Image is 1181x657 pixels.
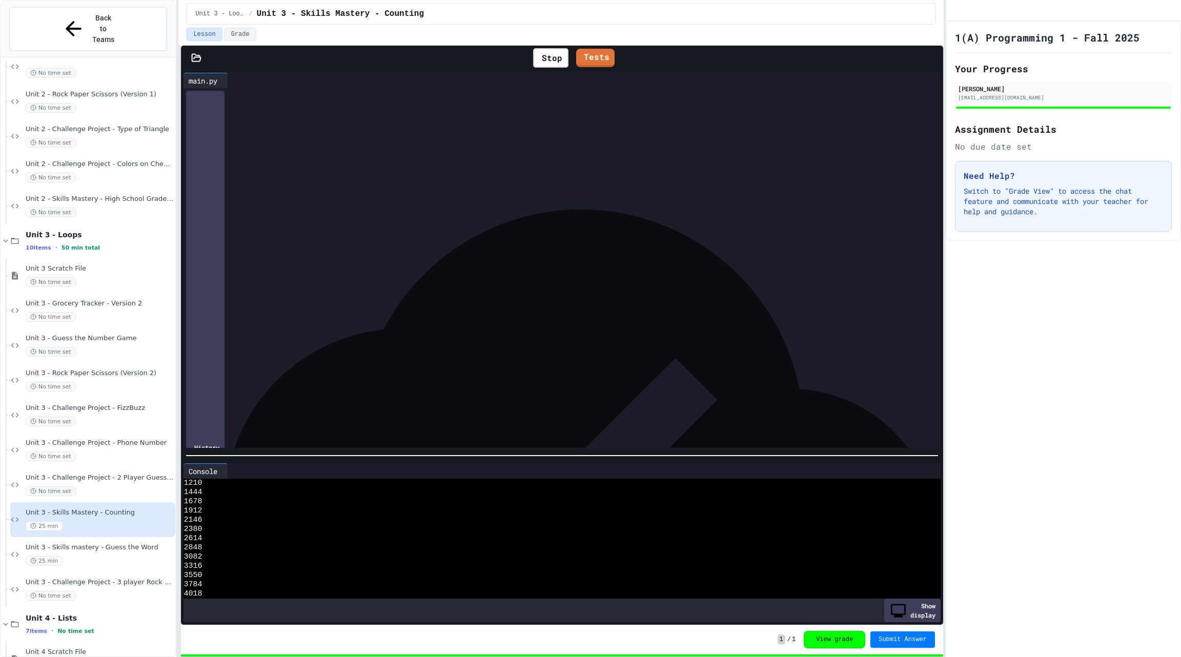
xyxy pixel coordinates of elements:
[26,628,47,634] span: 7 items
[26,369,173,378] span: Unit 3 - Rock Paper Scissors (Version 2)
[955,61,1172,76] h2: Your Progress
[26,578,173,587] span: Unit 3 - Challenge Project - 3 player Rock Paper Scissors
[225,28,256,41] button: Grade
[26,103,76,113] span: No time set
[55,243,57,252] span: •
[958,84,1169,93] div: [PERSON_NAME]
[804,631,865,648] button: View grade
[26,404,173,413] span: Unit 3 - Challenge Project - FizzBuzz
[955,30,1139,45] h1: 1(A) Programming 1 - Fall 2025
[26,508,173,517] span: Unit 3 - Skills Mastery - Counting
[26,486,76,496] span: No time set
[26,613,173,623] span: Unit 4 - Lists
[26,439,173,447] span: Unit 3 - Challenge Project - Phone Number
[26,244,51,251] span: 10 items
[26,382,76,392] span: No time set
[879,635,927,644] span: Submit Answer
[26,160,173,169] span: Unit 2 - Challenge Project - Colors on Chessboard
[26,543,173,552] span: Unit 3 - Skills mastery - Guess the Word
[955,122,1172,136] h2: Assignment Details
[26,451,76,461] span: No time set
[26,195,173,203] span: Unit 2 - Skills Mastery - High School Grade Level
[57,628,94,634] span: No time set
[964,170,1163,182] h3: Need Help?
[576,49,615,67] a: Tests
[26,299,173,308] span: Unit 3 - Grocery Tracker - Version 2
[955,140,1172,153] div: No due date set
[249,10,252,18] span: /
[9,7,167,51] button: Back to Teams
[533,48,568,68] div: Stop
[26,417,76,426] span: No time set
[26,138,76,148] span: No time set
[51,627,53,635] span: •
[964,186,1163,217] p: Switch to "Grade View" to access the chat feature and communicate with your teacher for help and ...
[26,591,76,601] span: No time set
[958,94,1169,101] div: [EMAIL_ADDRESS][DOMAIN_NAME]
[792,635,796,644] span: 1
[787,635,791,644] span: /
[62,244,100,251] span: 50 min total
[257,8,424,20] span: Unit 3 - Skills Mastery - Counting
[26,68,76,78] span: No time set
[26,173,76,182] span: No time set
[26,230,173,239] span: Unit 3 - Loops
[26,347,76,357] span: No time set
[26,125,173,134] span: Unit 2 - Challenge Project - Type of Triangle
[26,334,173,343] span: Unit 3 - Guess the Number Game
[26,264,173,273] span: Unit 3 Scratch File
[195,10,245,18] span: Unit 3 - Loops
[870,631,935,648] button: Submit Answer
[26,556,63,566] span: 25 min
[26,474,173,482] span: Unit 3 - Challenge Project - 2 Player Guess the Number
[778,634,785,645] span: 1
[91,13,115,45] span: Back to Teams
[26,208,76,217] span: No time set
[26,648,173,656] span: Unit 4 Scratch File
[26,277,76,287] span: No time set
[26,312,76,322] span: No time set
[187,28,222,41] button: Lesson
[26,521,63,531] span: 25 min
[26,90,173,99] span: Unit 2 - Rock Paper Scissors (Version 1)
